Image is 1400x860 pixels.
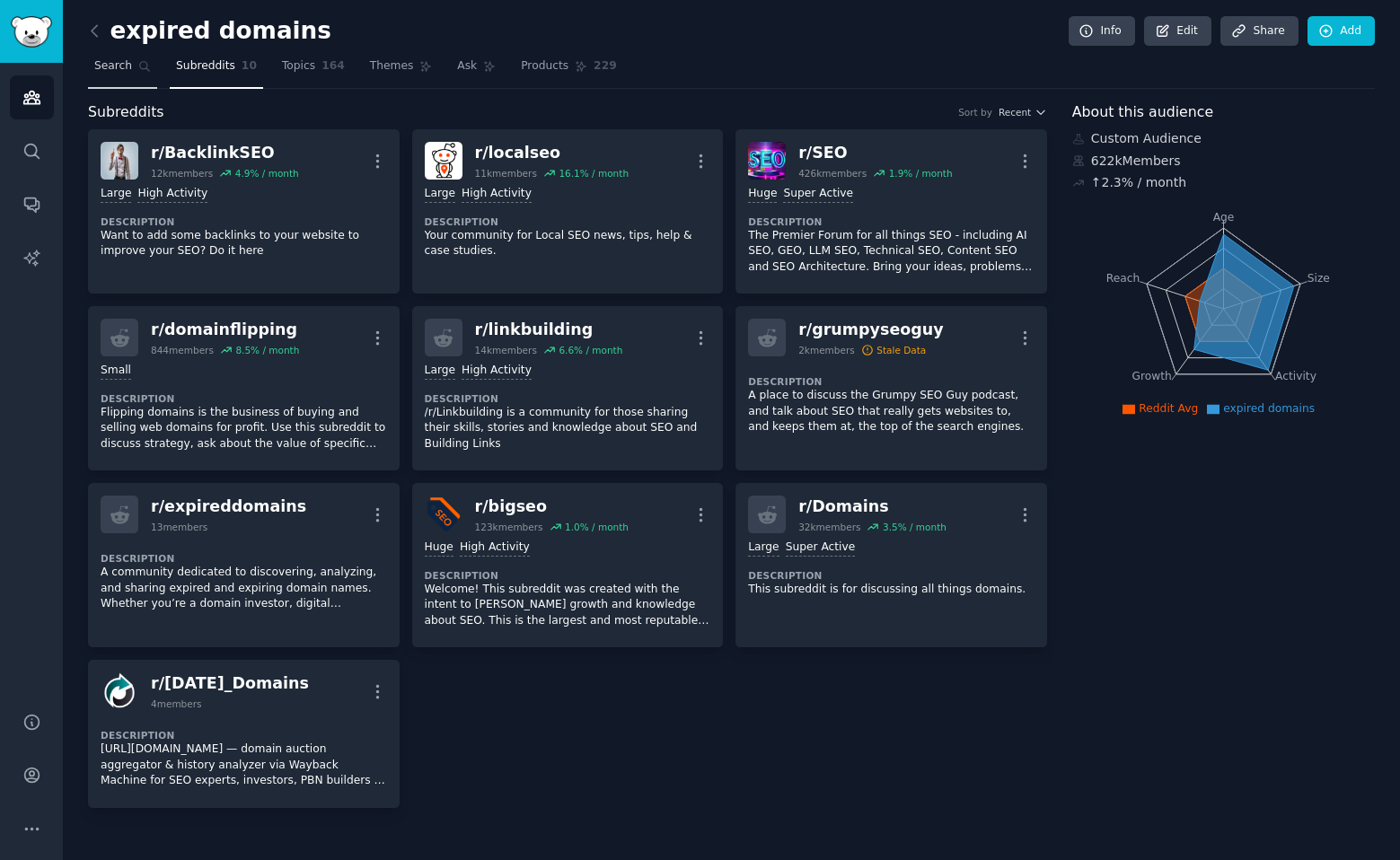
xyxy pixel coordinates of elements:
a: Karma_Domainsr/[DATE]_Domains4membersDescription[URL][DOMAIN_NAME] — domain auction aggregator & ... [88,660,400,808]
a: r/expireddomains13membersDescriptionA community dedicated to discovering, analyzing, and sharing ... [88,483,400,647]
h2: expired domains [88,17,331,46]
div: 3.5 % / month [883,521,947,533]
div: Large [101,186,131,203]
a: Ask [451,52,502,89]
dt: Description [425,569,711,582]
a: r/Domains32kmembers3.5% / monthLargeSuper ActiveDescriptionThis subreddit is for discussing all t... [735,483,1047,647]
div: r/ Domains [798,496,947,518]
span: Themes [370,58,414,75]
span: Reddit Avg [1139,402,1198,415]
tspan: Age [1212,211,1234,224]
div: 32k members [798,521,860,533]
p: Welcome! This subreddit was created with the intent to [PERSON_NAME] growth and knowledge about S... [425,582,711,629]
div: r/ BacklinkSEO [151,142,299,164]
a: r/linkbuilding14kmembers6.6% / monthLargeHigh ActivityDescription/r/Linkbuilding is a community f... [412,306,724,470]
div: Huge [425,540,453,557]
div: r/ grumpyseoguy [798,319,944,341]
div: 1.0 % / month [565,521,629,533]
tspan: Activity [1275,370,1316,382]
div: 12k members [151,167,213,180]
div: 426k members [798,167,867,180]
dt: Description [101,392,387,405]
div: 2k members [798,344,855,356]
div: r/ SEO [798,142,952,164]
dt: Description [425,215,711,228]
div: 6.6 % / month [559,344,622,356]
a: Topics164 [276,52,351,89]
dt: Description [101,215,387,228]
a: localseor/localseo11kmembers16.1% / monthLargeHigh ActivityDescriptionYour community for Local SE... [412,129,724,294]
a: SEOr/SEO426kmembers1.9% / monthHugeSuper ActiveDescriptionThe Premier Forum for all things SEO - ... [735,129,1047,294]
div: 8.5 % / month [235,344,299,356]
div: 1.9 % / month [889,167,953,180]
img: GummySearch logo [11,16,52,48]
span: Recent [999,106,1031,118]
div: 844 members [151,344,214,356]
div: 11k members [475,167,537,180]
img: Karma_Domains [101,672,138,710]
div: Large [748,540,779,557]
div: Sort by [958,106,992,118]
tspan: Reach [1106,271,1140,284]
div: 622k Members [1072,152,1375,171]
img: BacklinkSEO [101,142,138,180]
div: Super Active [783,186,853,203]
a: r/grumpyseoguy2kmembersStale DataDescriptionA place to discuss the Grumpy SEO Guy podcast, and ta... [735,306,1047,470]
dt: Description [748,569,1035,582]
div: High Activity [460,540,530,557]
div: r/ domainflipping [151,319,299,341]
img: SEO [748,142,786,180]
div: High Activity [462,363,532,380]
a: Themes [364,52,439,89]
a: Subreddits10 [170,52,263,89]
div: r/ linkbuilding [475,319,623,341]
a: Products229 [515,52,622,89]
dt: Description [101,729,387,742]
a: Edit [1144,16,1211,47]
div: Stale Data [876,344,926,356]
span: Topics [282,58,315,75]
div: r/ [DATE]_Domains [151,672,309,695]
p: Want to add some backlinks to your website to improve your SEO? Do it here [101,228,387,259]
img: bigseo [425,496,462,533]
a: Add [1308,16,1375,47]
p: This subreddit is for discussing all things domains. [748,582,1035,598]
div: 123k members [475,521,543,533]
div: 4 members [151,698,202,710]
a: Info [1069,16,1135,47]
span: About this audience [1072,101,1213,124]
p: /r/Linkbuilding is a community for those sharing their skills, stories and knowledge about SEO an... [425,405,711,452]
a: BacklinkSEOr/BacklinkSEO12kmembers4.9% / monthLargeHigh ActivityDescriptionWant to add some backl... [88,129,400,294]
dt: Description [425,392,711,405]
span: Subreddits [88,101,164,124]
span: 164 [321,58,345,75]
div: ↑ 2.3 % / month [1091,173,1186,192]
div: 4.9 % / month [235,167,299,180]
button: Recent [999,106,1047,118]
div: 16.1 % / month [559,167,629,180]
a: r/domainflipping844members8.5% / monthSmallDescriptionFlipping domains is the business of buying ... [88,306,400,470]
p: The Premier Forum for all things SEO - including AI SEO, GEO, LLM SEO, Technical SEO, Content SEO... [748,228,1035,276]
span: Products [521,58,568,75]
a: Share [1220,16,1298,47]
span: Ask [457,58,477,75]
div: Super Active [786,540,856,557]
p: [URL][DOMAIN_NAME] — domain auction aggregator & history analyzer via Wayback Machine for SEO exp... [101,742,387,789]
tspan: Size [1307,271,1329,284]
dt: Description [101,552,387,565]
dt: Description [748,375,1035,388]
div: Custom Audience [1072,129,1375,148]
div: Huge [748,186,777,203]
div: r/ localseo [475,142,629,164]
div: r/ bigseo [475,496,629,518]
div: Large [425,363,455,380]
span: 229 [594,58,617,75]
p: Flipping domains is the business of buying and selling web domains for profit. Use this subreddit... [101,405,387,452]
p: Your community for Local SEO news, tips, help & case studies. [425,228,711,259]
div: High Activity [462,186,532,203]
div: Small [101,363,131,380]
span: Search [94,58,132,75]
span: 10 [242,58,257,75]
p: A community dedicated to discovering, analyzing, and sharing expired and expiring domain names. W... [101,565,387,612]
div: High Activity [137,186,207,203]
